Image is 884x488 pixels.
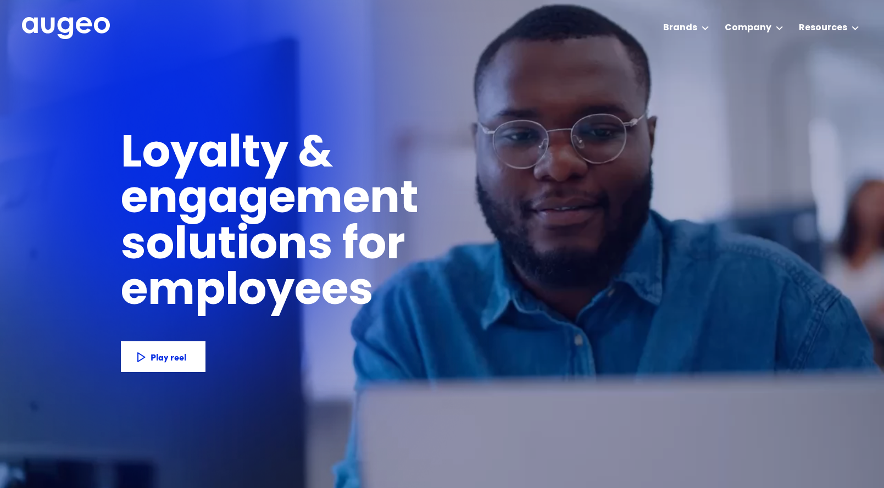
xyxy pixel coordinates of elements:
div: Company [725,21,771,35]
div: Brands [663,21,697,35]
a: Play reel [121,341,205,372]
h1: Loyalty & engagement solutions for [121,132,596,269]
h1: employees [121,270,393,315]
img: Augeo's full logo in white. [22,17,110,40]
div: Resources [799,21,847,35]
a: home [22,17,110,40]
